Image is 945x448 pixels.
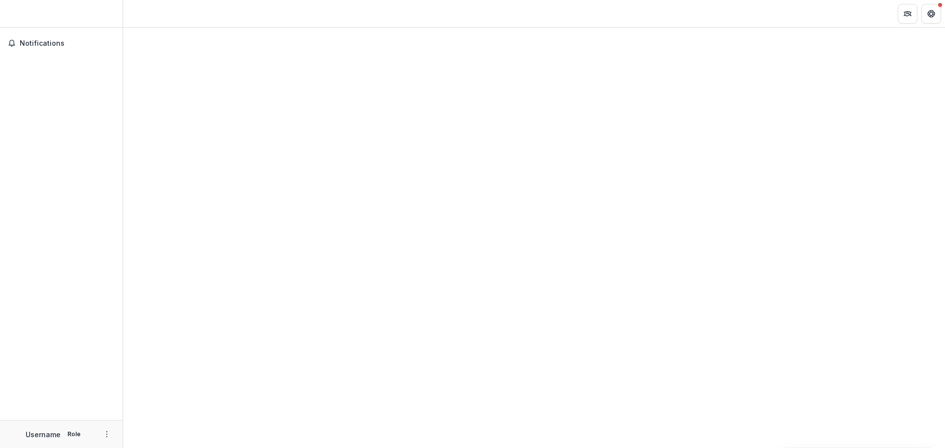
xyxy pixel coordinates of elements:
[64,430,84,439] p: Role
[4,35,119,51] button: Notifications
[898,4,917,24] button: Partners
[101,428,113,440] button: More
[20,39,115,48] span: Notifications
[921,4,941,24] button: Get Help
[26,429,61,440] p: Username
